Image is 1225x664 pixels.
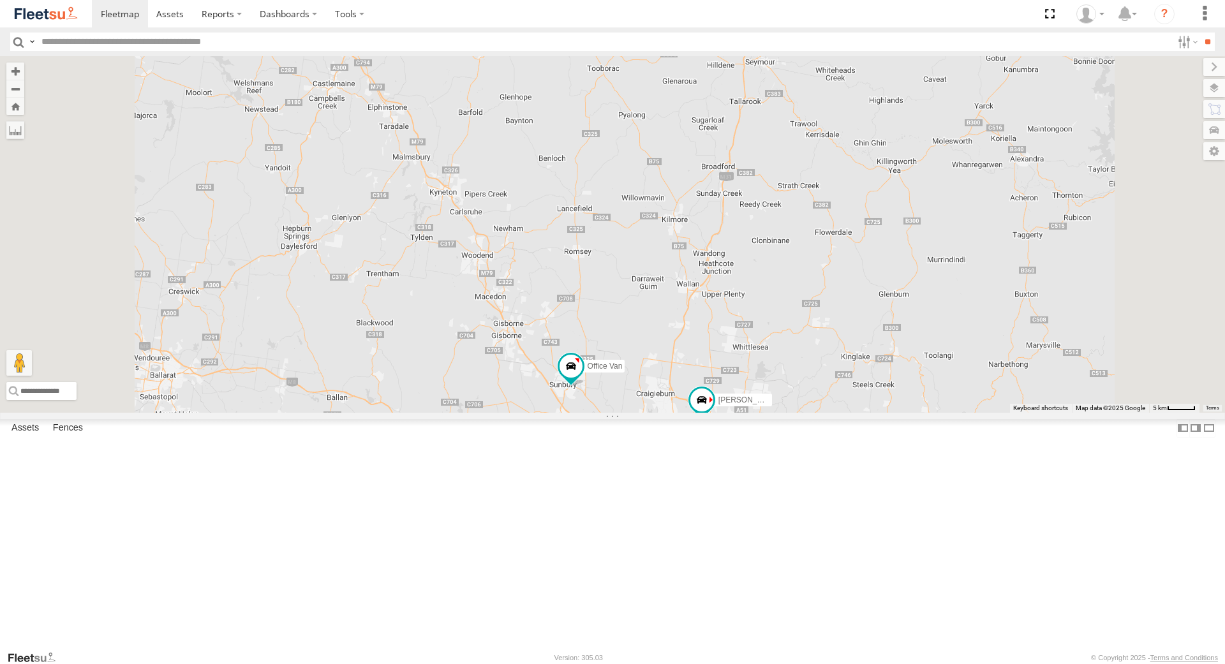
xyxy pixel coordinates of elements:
[1173,33,1200,51] label: Search Filter Options
[1149,404,1199,413] button: Map Scale: 5 km per 41 pixels
[6,80,24,98] button: Zoom out
[1177,419,1189,438] label: Dock Summary Table to the Left
[6,121,24,139] label: Measure
[27,33,37,51] label: Search Query
[47,420,89,438] label: Fences
[7,651,66,664] a: Visit our Website
[6,98,24,115] button: Zoom Home
[1189,419,1202,438] label: Dock Summary Table to the Right
[1206,405,1219,410] a: Terms
[588,362,623,371] span: Office Van
[1091,654,1218,661] div: © Copyright 2025 -
[1203,419,1215,438] label: Hide Summary Table
[1153,404,1167,411] span: 5 km
[1013,404,1068,413] button: Keyboard shortcuts
[1203,142,1225,160] label: Map Settings
[1154,4,1175,24] i: ?
[718,395,782,404] span: [PERSON_NAME]
[1076,404,1145,411] span: Map data ©2025 Google
[5,420,45,438] label: Assets
[1072,4,1109,24] div: Peter Edwardes
[554,654,603,661] div: Version: 305.03
[6,350,32,376] button: Drag Pegman onto the map to open Street View
[6,63,24,80] button: Zoom in
[13,5,79,22] img: fleetsu-logo-horizontal.svg
[1150,654,1218,661] a: Terms and Conditions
